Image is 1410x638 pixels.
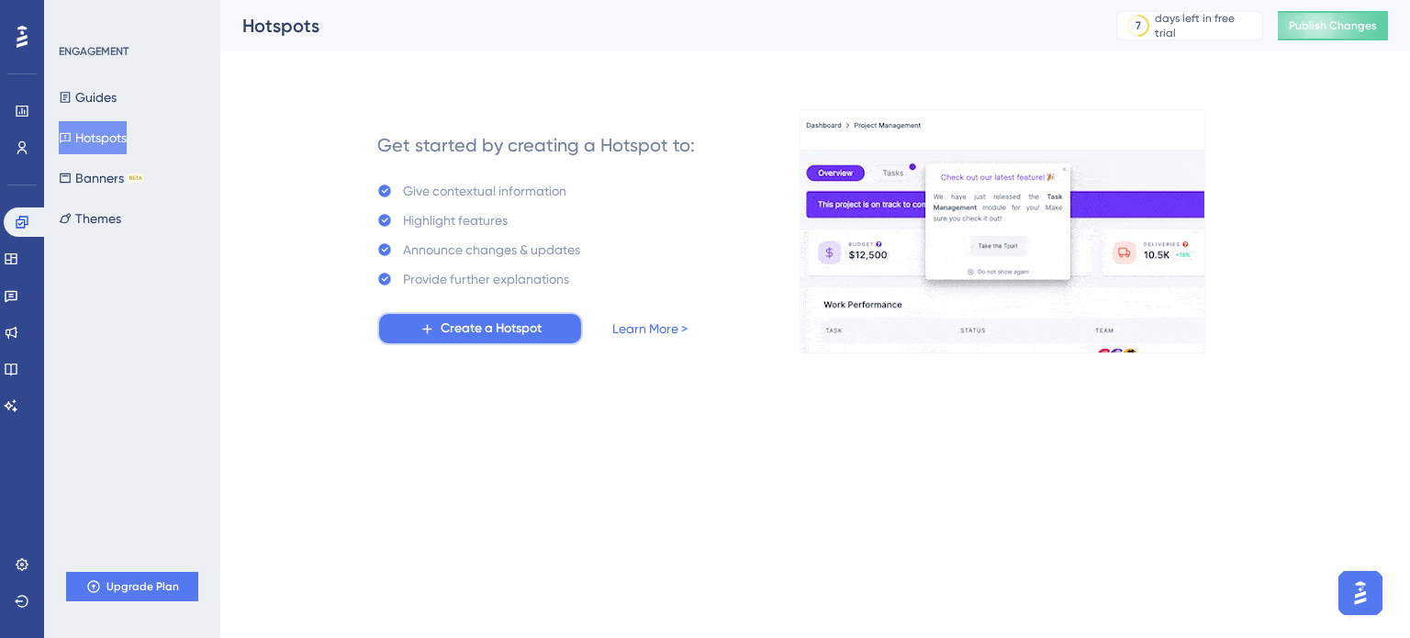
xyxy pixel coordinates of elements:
[377,132,695,158] div: Get started by creating a Hotspot to:
[403,180,566,202] div: Give contextual information
[59,81,117,114] button: Guides
[1136,18,1141,33] div: 7
[403,268,569,290] div: Provide further explanations
[59,44,129,59] div: ENGAGEMENT
[377,312,583,345] button: Create a Hotspot
[403,209,508,231] div: Highlight features
[242,13,1070,39] div: Hotspots
[800,109,1205,353] img: a956fa7fe1407719453ceabf94e6a685.gif
[1155,11,1257,40] div: days left in free trial
[1333,565,1388,621] iframe: UserGuiding AI Assistant Launcher
[1278,11,1388,40] button: Publish Changes
[59,202,121,235] button: Themes
[1289,18,1377,33] span: Publish Changes
[59,121,127,154] button: Hotspots
[66,572,198,601] button: Upgrade Plan
[403,239,580,261] div: Announce changes & updates
[128,173,144,183] div: BETA
[59,162,144,195] button: BannersBETA
[441,318,542,340] span: Create a Hotspot
[612,318,688,340] a: Learn More >
[106,579,179,594] span: Upgrade Plan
